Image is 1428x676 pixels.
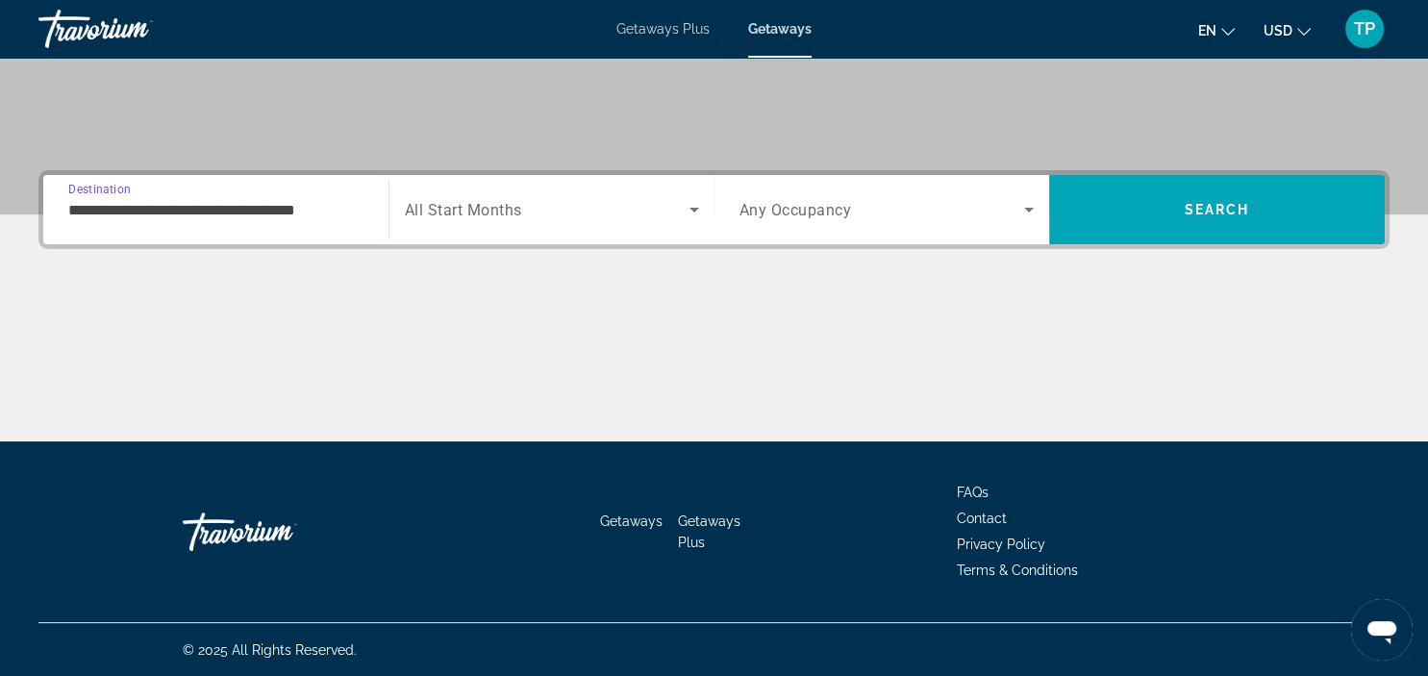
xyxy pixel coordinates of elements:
[38,4,231,54] a: Travorium
[68,182,131,195] span: Destination
[957,537,1045,552] a: Privacy Policy
[1351,599,1413,661] iframe: Кнопка запуска окна обмена сообщениями
[183,642,357,658] span: © 2025 All Rights Reserved.
[739,201,852,219] span: Any Occupancy
[748,21,812,37] a: Getaways
[1185,202,1250,217] span: Search
[183,503,375,561] a: Go Home
[43,175,1385,244] div: Search widget
[68,199,363,222] input: Select destination
[405,201,522,219] span: All Start Months
[1049,175,1385,244] button: Search
[1354,19,1375,38] span: TP
[957,563,1078,578] a: Terms & Conditions
[1198,23,1216,38] span: en
[1264,23,1292,38] span: USD
[957,511,1007,526] a: Contact
[616,21,710,37] a: Getaways Plus
[1198,16,1235,44] button: Change language
[957,485,989,500] a: FAQs
[1264,16,1311,44] button: Change currency
[678,513,740,550] a: Getaways Plus
[600,513,663,529] a: Getaways
[1340,9,1390,49] button: User Menu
